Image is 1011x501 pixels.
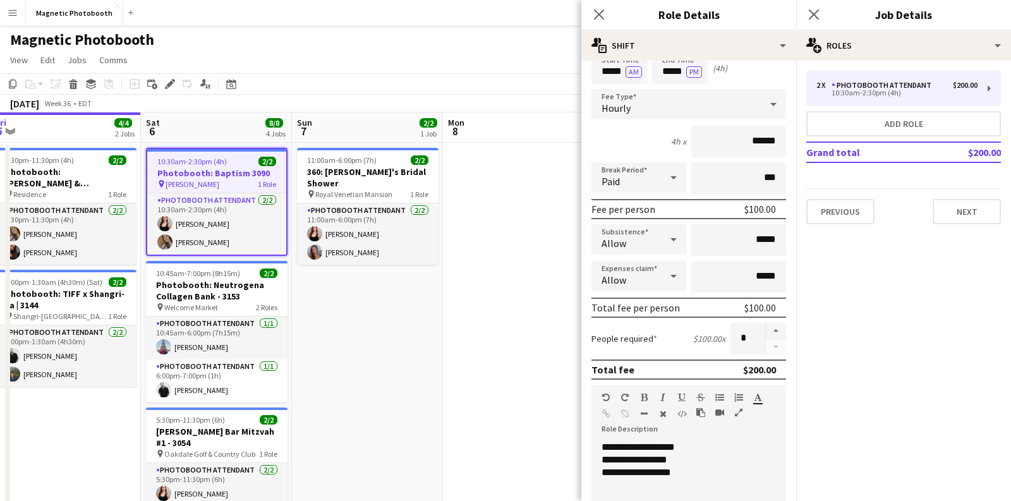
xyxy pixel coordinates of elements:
span: 11:00am-6:00pm (7h) [307,155,377,165]
span: 2/2 [260,269,277,278]
app-job-card: 10:45am-7:00pm (8h15m)2/2Photobooth: Neutrogena Collagen Bank - 3153 Welcome Market2 RolesPhotobo... [146,261,288,402]
span: 2/2 [411,155,428,165]
span: Oakdale Golf & Country Club [164,449,255,459]
a: Edit [35,52,60,68]
a: View [5,52,33,68]
span: Hourly [602,102,631,114]
span: 1 Role [108,190,126,199]
button: Bold [639,392,648,402]
button: AM [626,66,642,78]
span: Residence [13,190,46,199]
app-job-card: 10:30am-2:30pm (4h)2/2Photobooth: Baptism 3090 [PERSON_NAME]1 RolePhotobooth Attendant2/210:30am-... [146,148,288,256]
span: Welcome Market [164,303,218,312]
div: 10:30am-2:30pm (4h) [816,90,978,96]
span: Sun [297,117,312,128]
div: EDT [78,99,92,108]
span: 7 [295,124,312,138]
app-card-role: Photobooth Attendant2/210:30am-2:30pm (4h)[PERSON_NAME][PERSON_NAME] [147,193,286,255]
div: $200.00 [743,363,776,376]
a: Jobs [63,52,92,68]
span: 1 Role [258,179,276,189]
button: Next [933,199,1001,224]
button: Underline [677,392,686,402]
div: 1 Job [420,129,437,138]
button: HTML Code [677,409,686,419]
span: Mon [448,117,464,128]
a: Comms [94,52,133,68]
button: PM [686,66,702,78]
div: Photobooth Attendant [832,81,936,90]
span: 2 Roles [256,303,277,312]
div: Roles [796,30,1011,61]
div: 4h x [671,136,686,147]
h3: Photobooth: Baptism 3090 [147,167,286,179]
h1: Magnetic Photobooth [10,30,154,49]
span: 8 [446,124,464,138]
h3: Photobooth: Neutrogena Collagen Bank - 3153 [146,279,288,302]
button: Fullscreen [734,407,743,418]
span: 4/4 [114,118,132,128]
button: Text Color [753,392,762,402]
div: 2 x [816,81,832,90]
button: Magnetic Photobooth [26,1,123,25]
span: Edit [40,54,55,66]
span: Jobs [68,54,87,66]
span: Week 36 [42,99,73,108]
span: 7:30pm-11:30pm (4h) [5,155,74,165]
span: 2/2 [109,155,126,165]
button: Increase [766,323,786,339]
div: $200.00 [953,81,978,90]
span: 8/8 [265,118,283,128]
label: People required [591,333,657,344]
h3: 360: [PERSON_NAME]'s Bridal Shower [297,166,439,189]
span: 1 Role [108,311,126,321]
button: Undo [602,392,610,402]
td: $200.00 [926,142,1001,162]
span: Shangri-[GEOGRAPHIC_DATA] [13,311,108,321]
span: Paid [602,175,620,188]
h3: [PERSON_NAME] Bar Mitzvah #1 - 3054 [146,426,288,449]
span: 6 [144,124,160,138]
button: Add role [806,111,1001,136]
span: 2/2 [109,277,126,287]
span: 9:00pm-1:30am (4h30m) (Sat) [5,277,102,287]
span: [PERSON_NAME] [166,179,219,189]
div: 2 Jobs [115,129,135,138]
div: Total fee [591,363,634,376]
span: 5:30pm-11:30pm (6h) [156,415,225,425]
td: Grand total [806,142,926,162]
span: 2/2 [260,415,277,425]
button: Insert video [715,407,724,418]
span: 2/2 [258,157,276,166]
button: Ordered List [734,392,743,402]
span: 10:45am-7:00pm (8h15m) [156,269,240,278]
button: Italic [658,392,667,402]
div: Total fee per person [591,301,680,314]
app-card-role: Photobooth Attendant2/211:00am-6:00pm (7h)[PERSON_NAME][PERSON_NAME] [297,203,439,265]
div: $100.00 [744,301,776,314]
button: Paste as plain text [696,407,705,418]
button: Strikethrough [696,392,705,402]
div: $100.00 [744,203,776,215]
app-job-card: 11:00am-6:00pm (7h)2/2360: [PERSON_NAME]'s Bridal Shower Royal Venetian Mansion1 RolePhotobooth A... [297,148,439,265]
span: Sat [146,117,160,128]
span: Allow [602,237,626,250]
span: 1 Role [410,190,428,199]
div: [DATE] [10,97,39,110]
button: Horizontal Line [639,409,648,419]
h3: Role Details [581,6,796,23]
span: 10:30am-2:30pm (4h) [157,157,227,166]
div: Fee per person [591,203,655,215]
div: 4 Jobs [266,129,286,138]
span: Allow [602,274,626,286]
span: Royal Venetian Mansion [315,190,392,199]
app-card-role: Photobooth Attendant1/110:45am-6:00pm (7h15m)[PERSON_NAME] [146,317,288,359]
div: Shift [581,30,796,61]
button: Unordered List [715,392,724,402]
span: Comms [99,54,128,66]
div: $100.00 x [693,333,725,344]
span: 2/2 [420,118,437,128]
